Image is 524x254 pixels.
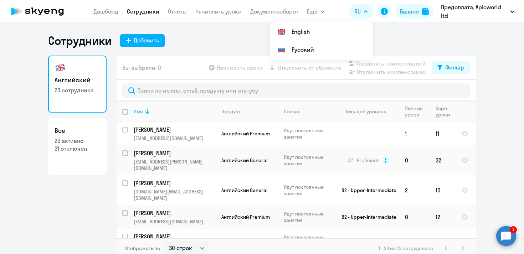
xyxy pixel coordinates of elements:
[430,175,456,205] td: 10
[348,157,379,164] span: C2 - Proficient
[221,157,267,164] span: Английский General
[134,179,214,187] p: [PERSON_NAME]
[436,105,456,118] div: Корп. уроки
[400,7,419,16] div: Баланс
[333,175,399,205] td: B2 - Upper-Intermediate
[168,8,187,15] a: Отчеты
[250,8,298,15] a: Документооборот
[122,63,161,72] span: Вы выбрали: 0
[134,149,214,157] p: [PERSON_NAME]
[399,122,430,145] td: 1
[48,118,107,175] a: Все23 активно31 отключен
[436,105,451,118] div: Корп. уроки
[134,135,215,141] p: [EMAIL_ADDRESS][DOMAIN_NAME]
[430,122,456,145] td: 11
[441,3,507,20] p: Предоплата, Apicworld ltd
[48,33,112,48] h1: Сотрудники
[134,233,214,240] p: [PERSON_NAME]
[349,4,373,19] button: RU
[134,188,215,201] p: [DOMAIN_NAME][EMAIL_ADDRESS][DOMAIN_NAME]
[134,209,214,217] p: [PERSON_NAME]
[379,245,433,252] span: 1 - 23 из 23 сотрудников
[399,175,430,205] td: 2
[284,108,299,115] div: Статус
[134,179,215,187] a: [PERSON_NAME]
[405,105,425,118] div: Личные уроки
[333,205,399,229] td: B2 - Upper-Intermediate
[55,137,100,145] p: 23 активно
[284,211,333,223] p: Идут постоянные занятия
[399,229,430,252] td: 0
[221,214,270,220] span: Английский Premium
[277,45,286,54] img: Русский
[134,209,215,217] a: [PERSON_NAME]
[127,8,159,15] a: Сотрудники
[221,237,267,244] span: Английский General
[134,108,143,115] div: Имя
[55,126,100,135] h3: Все
[399,205,430,229] td: 0
[55,86,100,94] p: 23 сотрудника
[122,83,470,98] input: Поиск по имени, email, продукту или статусу
[120,34,165,47] button: Добавить
[134,149,215,157] a: [PERSON_NAME]
[399,145,430,175] td: 0
[48,56,107,113] a: Английский23 сотрудника
[345,108,386,115] div: Текущий уровень
[284,127,333,140] p: Идут постоянные занятия
[270,21,373,60] ul: Ещё
[134,159,215,171] p: [EMAIL_ADDRESS][PERSON_NAME][DOMAIN_NAME]
[134,36,159,45] div: Добавить
[339,108,399,115] div: Текущий уровень
[445,63,464,72] div: Фильтр
[134,233,215,240] a: [PERSON_NAME]
[277,27,286,36] img: English
[284,154,333,167] p: Идут постоянные занятия
[221,108,241,115] div: Продукт
[195,8,242,15] a: Начислить уроки
[55,145,100,152] p: 31 отключен
[430,205,456,229] td: 12
[432,61,470,74] button: Фильтр
[307,7,318,16] span: Ещё
[437,3,518,20] button: Предоплата, Apicworld ltd
[134,218,215,225] p: [EMAIL_ADDRESS][DOMAIN_NAME]
[430,229,456,252] td: 18
[396,4,433,19] button: Балансbalance
[125,245,161,252] span: Отображать по:
[93,8,118,15] a: Дашборд
[134,126,215,134] a: [PERSON_NAME]
[405,105,430,118] div: Личные уроки
[221,108,278,115] div: Продукт
[284,184,333,197] p: Идут постоянные занятия
[307,4,325,19] button: Ещё
[221,187,267,193] span: Английский General
[422,8,429,15] img: balance
[430,145,456,175] td: 32
[55,76,100,85] h3: Английский
[284,234,333,247] p: Идут постоянные занятия
[221,130,270,137] span: Английский Premium
[134,108,215,115] div: Имя
[354,7,361,16] span: RU
[55,62,66,73] img: english
[284,108,333,115] div: Статус
[134,126,214,134] p: [PERSON_NAME]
